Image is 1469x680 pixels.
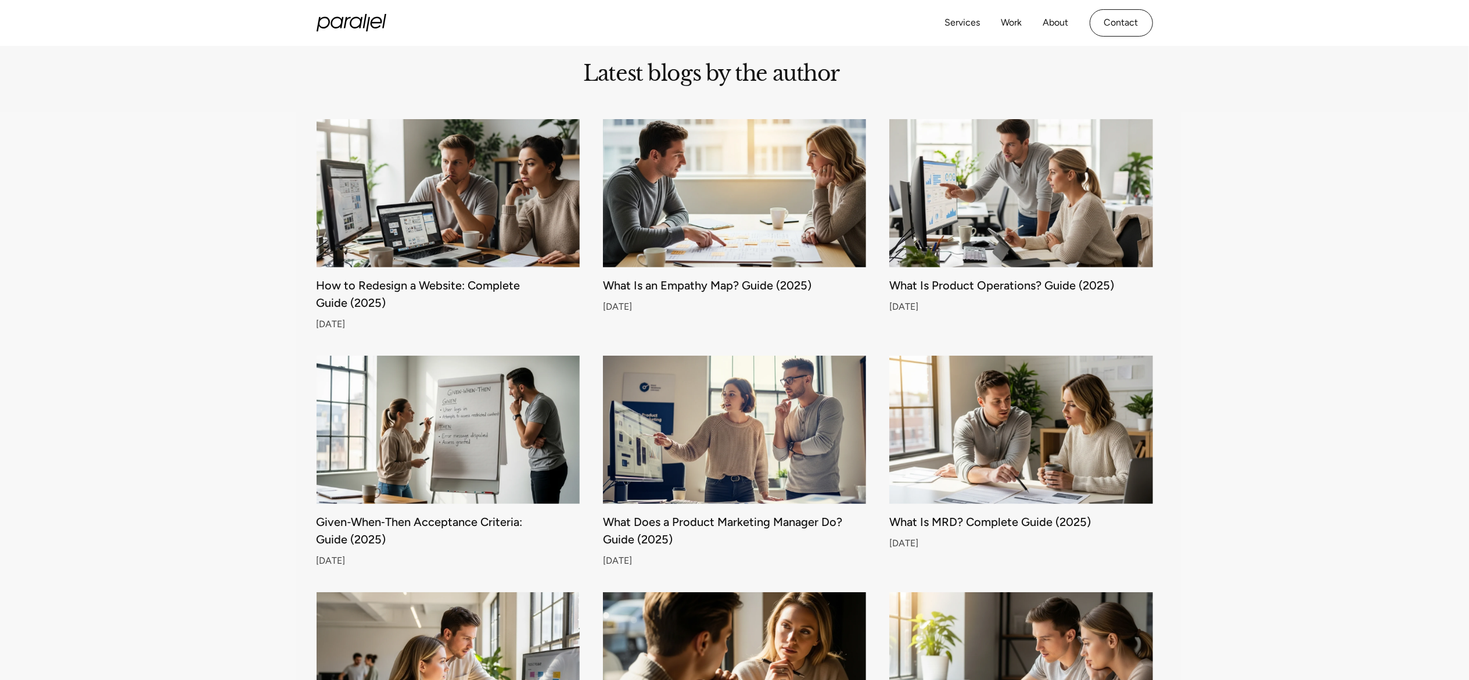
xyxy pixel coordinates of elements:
[889,356,1152,564] a: What Is MRD? Complete Guide (2025)[DATE]
[603,119,866,328] a: What Is an Empathy Map? Guide (2025)[DATE]
[603,557,866,564] div: [DATE]
[603,518,866,543] div: What Does a Product Marketing Manager Do? Guide (2025)
[889,119,1152,328] a: What Is Product Operations? Guide (2025)[DATE]
[1090,9,1153,37] a: Contact
[603,303,866,310] div: [DATE]
[317,281,580,307] div: How to Redesign a Website: Complete Guide (2025)
[603,281,866,289] div: What Is an Empathy Map? Guide (2025)
[317,356,580,564] a: Given‑When‑Then Acceptance Criteria: Guide (2025)[DATE]
[317,557,580,564] div: [DATE]
[1001,15,1022,31] a: Work
[889,518,1152,526] div: What Is MRD? Complete Guide (2025)
[317,119,580,328] a: How to Redesign a Website: Complete Guide (2025)[DATE]
[317,14,386,31] a: home
[317,321,580,328] div: [DATE]
[317,518,580,543] div: Given‑When‑Then Acceptance Criteria: Guide (2025)
[889,540,1152,547] div: [DATE]
[889,281,1152,289] div: What Is Product Operations? Guide (2025)
[945,15,980,31] a: Services
[584,64,886,82] h2: Latest blogs by the author
[603,356,866,564] a: What Does a Product Marketing Manager Do? Guide (2025)[DATE]
[1043,15,1069,31] a: About
[889,303,1152,310] div: [DATE]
